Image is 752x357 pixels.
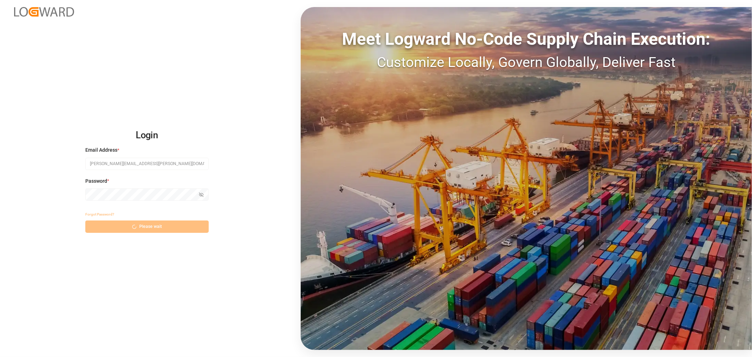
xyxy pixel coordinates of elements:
img: Logward_new_orange.png [14,7,74,17]
span: Password [85,177,107,185]
input: Enter your email [85,158,209,170]
div: Meet Logward No-Code Supply Chain Execution: [301,26,752,52]
span: Email Address [85,146,117,154]
div: Customize Locally, Govern Globally, Deliver Fast [301,52,752,73]
h2: Login [85,124,209,147]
